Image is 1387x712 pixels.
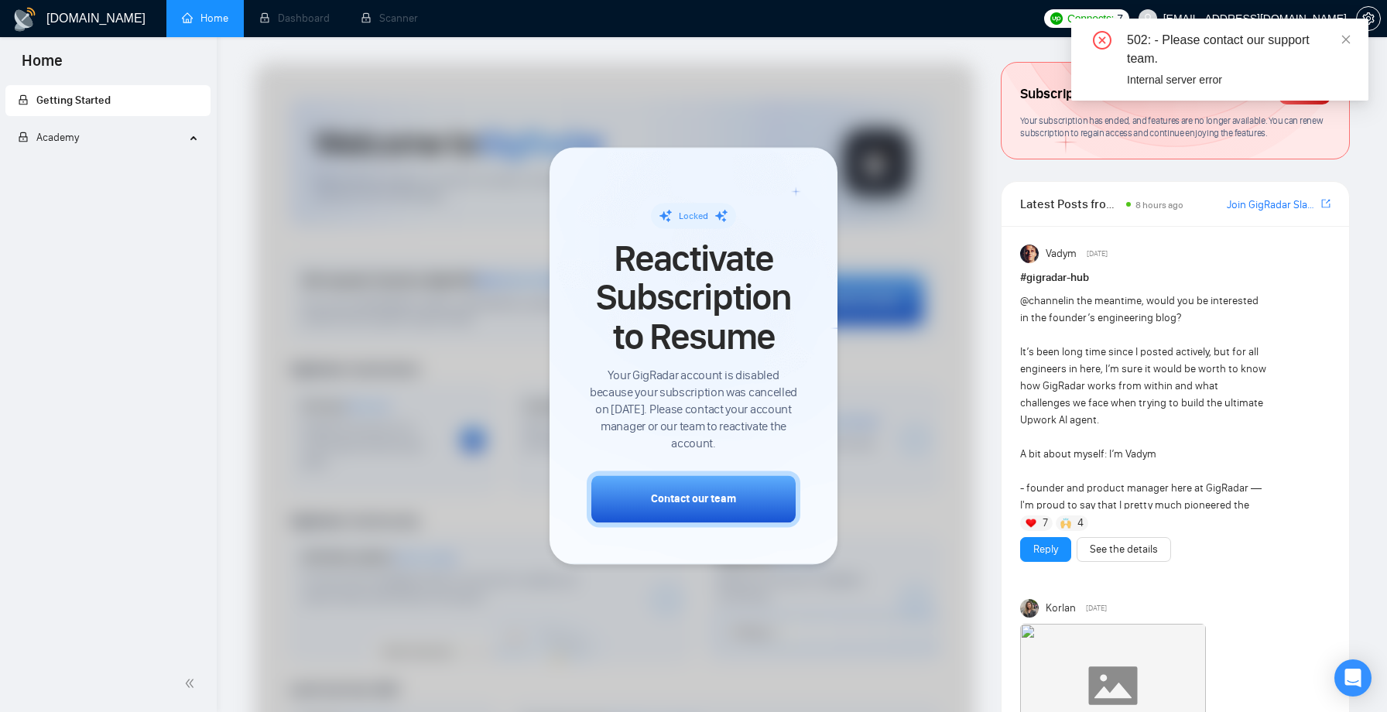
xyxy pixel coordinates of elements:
[1020,194,1122,214] span: Latest Posts from the GigRadar Community
[1321,197,1330,210] span: export
[587,471,800,528] button: Contact our team
[5,85,211,116] li: Getting Started
[1067,10,1114,27] span: Connects:
[1043,515,1048,531] span: 7
[587,239,800,356] span: Reactivate Subscription to Resume
[1077,515,1084,531] span: 4
[1321,197,1330,211] a: export
[1020,294,1066,307] span: @channel
[1093,31,1111,50] span: close-circle
[1020,81,1097,108] span: Subscription
[679,211,708,221] span: Locked
[1086,601,1107,615] span: [DATE]
[12,7,37,32] img: logo
[1127,71,1350,88] div: Internal server error
[1020,269,1330,286] h1: # gigradar-hub
[1033,541,1058,558] a: Reply
[1356,6,1381,31] button: setting
[1046,600,1076,617] span: Korlan
[184,676,200,691] span: double-left
[1090,541,1158,558] a: See the details
[1077,537,1171,562] button: See the details
[651,491,736,508] div: Contact our team
[1334,659,1372,697] div: Open Intercom Messenger
[9,50,75,82] span: Home
[587,368,800,453] span: Your GigRadar account is disabled because your subscription was cancelled on [DATE]. Please conta...
[1356,12,1381,25] a: setting
[1117,10,1123,27] span: 7
[1050,12,1063,25] img: upwork-logo.png
[1020,599,1039,618] img: Korlan
[1357,12,1380,25] span: setting
[36,131,79,144] span: Academy
[1060,518,1071,529] img: 🙌
[1020,537,1071,562] button: Reply
[1127,31,1350,68] div: 502: - Please contact our support team.
[1020,115,1323,139] span: Your subscription has ended, and features are no longer available. You can renew subscription to ...
[1341,34,1351,45] span: close
[1046,245,1077,262] span: Vadym
[18,94,29,105] span: lock
[36,94,111,107] span: Getting Started
[18,131,79,144] span: Academy
[1026,518,1036,529] img: ❤️
[182,12,228,25] a: homeHome
[1142,13,1153,24] span: user
[1227,197,1318,214] a: Join GigRadar Slack Community
[1087,247,1108,261] span: [DATE]
[1020,245,1039,263] img: Vadym
[18,132,29,142] span: lock
[1135,200,1183,211] span: 8 hours ago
